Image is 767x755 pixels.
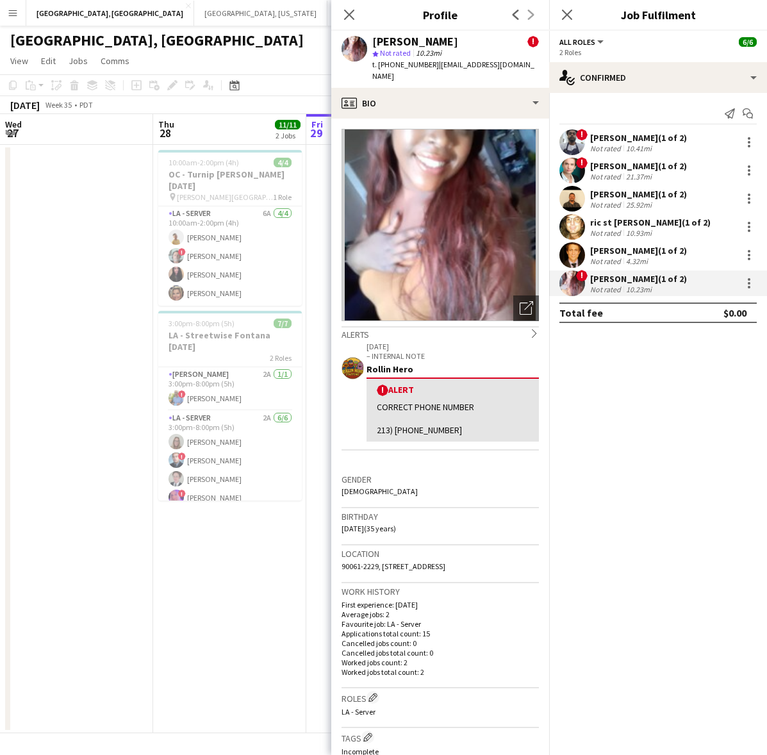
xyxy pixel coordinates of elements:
span: 1 Role [273,192,292,202]
div: Not rated [590,172,623,181]
span: 4/4 [274,158,292,167]
app-card-role: LA - Server6A4/410:00am-2:00pm (4h)[PERSON_NAME]![PERSON_NAME][PERSON_NAME][PERSON_NAME] [158,206,302,306]
h3: LA - Streetwise Fontana [DATE] [158,329,302,353]
div: Confirmed [549,62,767,93]
div: Rollin Hero [367,363,539,375]
div: 2 Roles [559,47,757,57]
span: Jobs [69,55,88,67]
h1: [GEOGRAPHIC_DATA], [GEOGRAPHIC_DATA] [10,31,304,50]
div: Not rated [590,256,623,266]
h3: Work history [342,586,539,597]
div: ric st [PERSON_NAME] (1 of 2) [590,217,711,228]
div: [PERSON_NAME] [372,36,458,47]
div: 21.37mi [623,172,654,181]
app-job-card: 10:00am-2:00pm (4h)4/4OC - Turnip [PERSON_NAME] [DATE] [PERSON_NAME][GEOGRAPHIC_DATA]1 RoleLA - S... [158,150,302,306]
p: [DATE] [367,342,539,351]
div: Bio [331,88,549,119]
p: Average jobs: 2 [342,610,539,619]
div: 10.23mi [623,285,654,294]
h3: Tags [342,731,539,744]
span: 28 [156,126,174,140]
div: [PERSON_NAME] (1 of 2) [590,245,687,256]
div: 25.92mi [623,200,654,210]
h3: OC - Turnip [PERSON_NAME] [DATE] [158,169,302,192]
h3: Profile [331,6,549,23]
span: 10.23mi [413,48,444,58]
div: [DATE] [10,99,40,112]
span: Fri [311,119,323,130]
h3: Gender [342,474,539,485]
span: Not rated [380,48,411,58]
div: [PERSON_NAME] (1 of 2) [590,160,687,172]
span: Wed [5,119,22,130]
p: – INTERNAL NOTE [367,351,539,361]
div: Alert [377,384,529,396]
div: Not rated [590,285,623,294]
app-card-role: LA - Server2A6/63:00pm-8:00pm (5h)[PERSON_NAME]![PERSON_NAME][PERSON_NAME]![PERSON_NAME] [158,411,302,547]
app-job-card: 3:00pm-8:00pm (5h)7/7LA - Streetwise Fontana [DATE]2 Roles[PERSON_NAME]2A1/13:00pm-8:00pm (5h)![P... [158,311,302,501]
h3: Job Fulfilment [549,6,767,23]
a: Comms [95,53,135,69]
span: 3:00pm-8:00pm (5h) [169,319,235,328]
p: First experience: [DATE] [342,600,539,610]
span: ! [178,248,186,256]
button: [GEOGRAPHIC_DATA], [US_STATE] [194,1,327,26]
p: Worked jobs count: 2 [342,658,539,667]
span: 11/11 [275,120,301,129]
div: 10.41mi [623,144,654,153]
span: Comms [101,55,129,67]
span: 10:00am-2:00pm (4h) [169,158,239,167]
a: Jobs [63,53,93,69]
div: 4.32mi [623,256,650,266]
div: $0.00 [723,306,746,319]
span: [PERSON_NAME][GEOGRAPHIC_DATA] [177,192,273,202]
div: Not rated [590,200,623,210]
span: ! [377,385,388,396]
span: ! [527,36,539,47]
a: View [5,53,33,69]
span: ! [576,157,588,169]
button: All roles [559,37,606,47]
div: [PERSON_NAME] (1 of 2) [590,132,687,144]
span: 90061-2229, [STREET_ADDRESS] [342,561,445,571]
span: 7/7 [274,319,292,328]
p: Cancelled jobs count: 0 [342,638,539,648]
div: [PERSON_NAME] (1 of 2) [590,188,687,200]
span: [DEMOGRAPHIC_DATA] [342,486,418,496]
div: Not rated [590,228,623,238]
button: [GEOGRAPHIC_DATA], [GEOGRAPHIC_DATA] [26,1,194,26]
div: 2 Jobs [276,131,300,140]
span: ! [576,270,588,281]
p: Favourite job: LA - Server [342,619,539,629]
img: Crew avatar or photo [342,129,539,321]
span: ! [178,452,186,460]
a: Edit [36,53,61,69]
span: 27 [3,126,22,140]
div: Alerts [342,326,539,340]
span: Thu [158,119,174,130]
h3: Location [342,548,539,560]
p: Applications total count: 15 [342,629,539,638]
div: Total fee [559,306,603,319]
span: ! [178,390,186,398]
span: View [10,55,28,67]
span: 6/6 [739,37,757,47]
h3: Roles [342,691,539,704]
span: t. [PHONE_NUMBER] [372,60,439,69]
span: | [EMAIL_ADDRESS][DOMAIN_NAME] [372,60,534,81]
span: Edit [41,55,56,67]
span: 29 [309,126,323,140]
span: LA - Server [342,707,375,717]
span: All roles [559,37,595,47]
div: 10.93mi [623,228,654,238]
h3: Birthday [342,511,539,522]
span: Week 35 [42,100,74,110]
div: Not rated [590,144,623,153]
span: ! [576,129,588,140]
div: PDT [79,100,93,110]
div: CORRECT PHONE NUMBER 213) [PHONE_NUMBER] [377,401,529,436]
p: Cancelled jobs total count: 0 [342,648,539,658]
span: [DATE] (35 years) [342,524,396,533]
